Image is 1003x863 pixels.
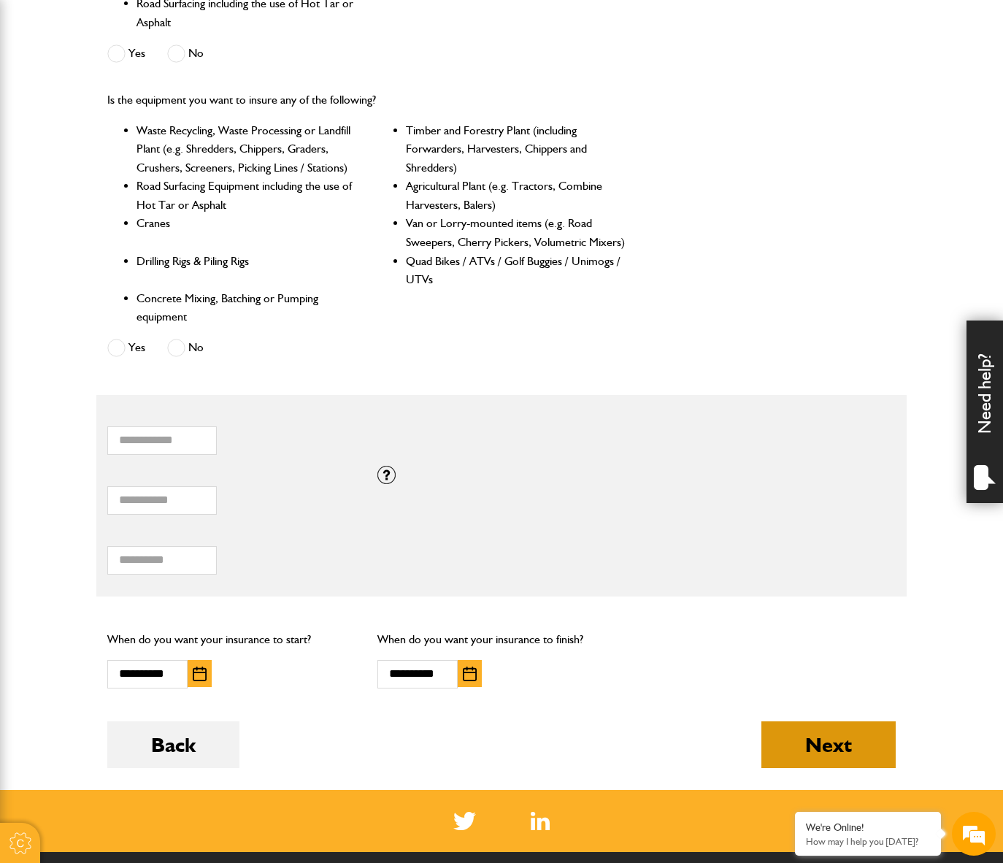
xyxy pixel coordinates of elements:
li: Timber and Forestry Plant (including Forwarders, Harvesters, Chippers and Shredders) [406,121,626,177]
li: Quad Bikes / ATVs / Golf Buggies / Unimogs / UTVs [406,252,626,289]
div: Minimize live chat window [239,7,274,42]
li: Drilling Rigs & Piling Rigs [137,252,357,289]
p: When do you want your insurance to start? [107,630,356,649]
p: When do you want your insurance to finish? [377,630,626,649]
div: We're Online! [806,821,930,834]
button: Next [761,721,896,768]
img: Choose date [463,667,477,681]
textarea: Type your message and hit 'Enter' [19,264,266,437]
li: Cranes [137,214,357,251]
input: Enter your last name [19,135,266,167]
img: Twitter [453,812,476,830]
label: No [167,339,204,357]
p: How may I help you today? [806,836,930,847]
li: Van or Lorry-mounted items (e.g. Road Sweepers, Cherry Pickers, Volumetric Mixers) [406,214,626,251]
img: d_20077148190_company_1631870298795_20077148190 [25,81,61,101]
img: Linked In [531,812,550,830]
label: Yes [107,339,145,357]
img: Choose date [193,667,207,681]
li: Waste Recycling, Waste Processing or Landfill Plant (e.g. Shredders, Chippers, Graders, Crushers,... [137,121,357,177]
li: Agricultural Plant (e.g. Tractors, Combine Harvesters, Balers) [406,177,626,214]
em: Start Chat [199,450,265,469]
p: Is the equipment you want to insure any of the following? [107,91,626,110]
input: Enter your phone number [19,221,266,253]
li: Concrete Mixing, Batching or Pumping equipment [137,289,357,326]
div: Need help? [967,321,1003,503]
label: Yes [107,45,145,63]
li: Road Surfacing Equipment including the use of Hot Tar or Asphalt [137,177,357,214]
div: Chat with us now [76,82,245,101]
a: LinkedIn [531,812,550,830]
button: Back [107,721,239,768]
input: Enter your email address [19,178,266,210]
label: No [167,45,204,63]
